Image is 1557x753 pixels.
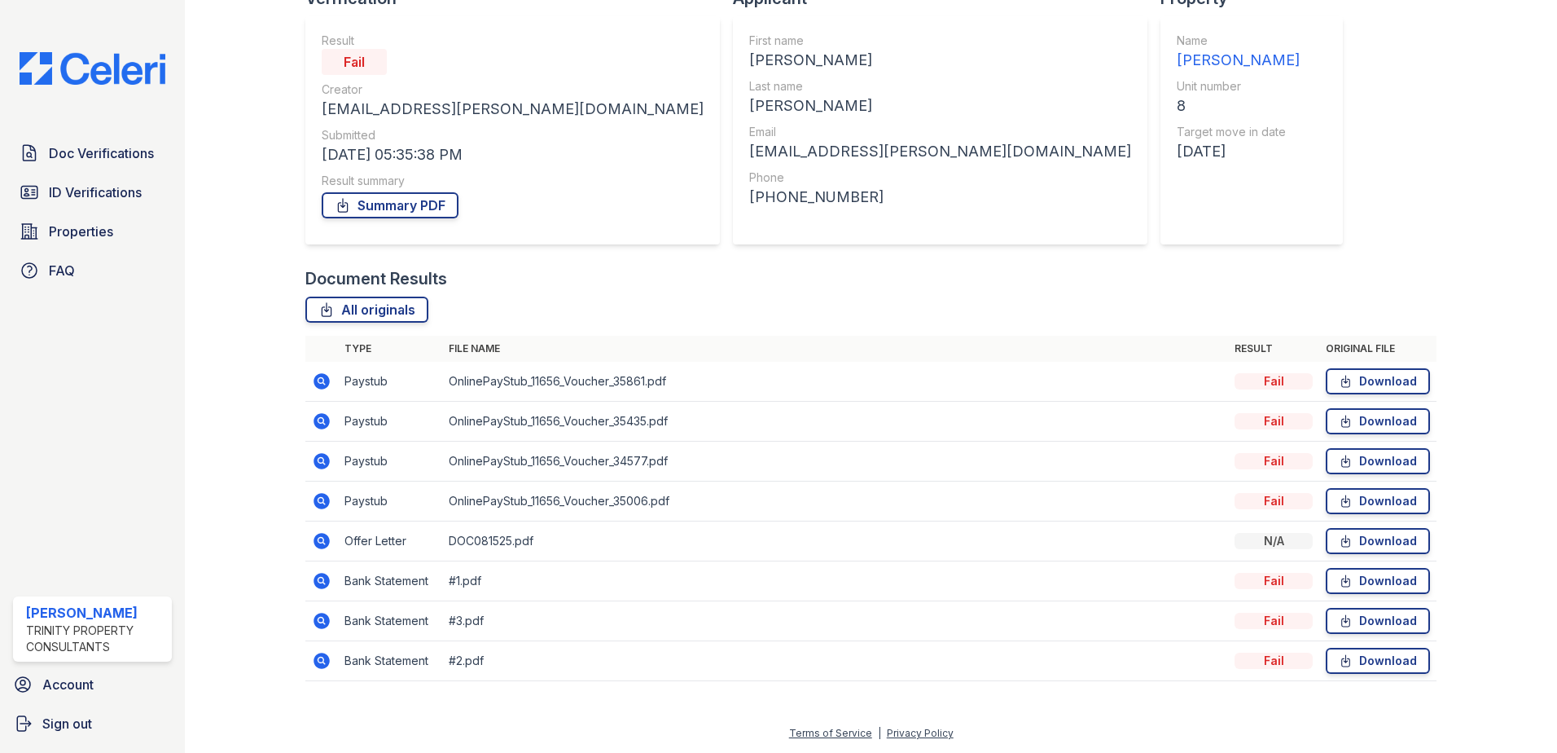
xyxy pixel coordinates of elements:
a: Download [1326,608,1430,634]
td: Paystub [338,362,442,402]
div: Fail [1235,373,1313,390]
div: | [878,727,881,739]
span: Sign out [42,714,92,733]
div: Submitted [322,127,704,143]
a: Download [1326,448,1430,474]
div: Name [1177,33,1300,49]
div: Phone [749,170,1131,186]
div: Fail [1235,493,1313,509]
a: Privacy Policy [887,727,954,739]
div: [DATE] 05:35:38 PM [322,143,704,166]
a: Name [PERSON_NAME] [1177,33,1300,72]
span: Properties [49,222,113,241]
td: Paystub [338,402,442,442]
a: Sign out [7,707,178,740]
td: Bank Statement [338,561,442,601]
div: First name [749,33,1131,49]
a: ID Verifications [13,176,172,209]
td: OnlinePayStub_11656_Voucher_35861.pdf [442,362,1228,402]
div: N/A [1235,533,1313,549]
a: Terms of Service [789,727,872,739]
div: Fail [1235,573,1313,589]
th: Type [338,336,442,362]
div: Fail [1235,613,1313,629]
a: Download [1326,368,1430,394]
td: Paystub [338,482,442,522]
div: [DATE] [1177,140,1300,163]
td: OnlinePayStub_11656_Voucher_34577.pdf [442,442,1228,482]
td: OnlinePayStub_11656_Voucher_35435.pdf [442,402,1228,442]
a: Download [1326,488,1430,514]
span: Doc Verifications [49,143,154,163]
span: Account [42,675,94,694]
div: Result [322,33,704,49]
img: CE_Logo_Blue-a8612792a0a2168367f1c8372b55b34899dd931a85d93a1a3d3e32e68fde9ad4.png [7,52,178,85]
th: File name [442,336,1228,362]
td: Paystub [338,442,442,482]
div: [PERSON_NAME] [1177,49,1300,72]
div: Fail [1235,653,1313,669]
div: [PERSON_NAME] [749,95,1131,117]
td: Bank Statement [338,601,442,641]
a: Properties [13,215,172,248]
a: Download [1326,648,1430,674]
td: Bank Statement [338,641,442,681]
div: Unit number [1177,78,1300,95]
div: Result summary [322,173,704,189]
td: #1.pdf [442,561,1228,601]
a: Doc Verifications [13,137,172,170]
a: Download [1326,568,1430,594]
div: Fail [1235,453,1313,469]
td: #2.pdf [442,641,1228,681]
div: [PERSON_NAME] [26,603,165,623]
div: Creator [322,81,704,98]
td: DOC081525.pdf [442,522,1228,561]
td: Offer Letter [338,522,442,561]
div: Target move in date [1177,124,1300,140]
th: Result [1228,336,1319,362]
a: Summary PDF [322,192,458,218]
a: Download [1326,408,1430,434]
div: [EMAIL_ADDRESS][PERSON_NAME][DOMAIN_NAME] [322,98,704,121]
div: Email [749,124,1131,140]
a: All originals [305,297,428,323]
th: Original file [1319,336,1436,362]
span: ID Verifications [49,183,142,202]
div: Document Results [305,267,447,290]
div: Fail [1235,413,1313,429]
div: [PHONE_NUMBER] [749,186,1131,209]
span: FAQ [49,261,75,280]
div: Trinity Property Consultants [26,623,165,655]
div: 8 [1177,95,1300,117]
div: Fail [322,49,387,75]
div: [PERSON_NAME] [749,49,1131,72]
a: Account [7,668,178,701]
a: Download [1326,528,1430,554]
td: #3.pdf [442,601,1228,641]
td: OnlinePayStub_11656_Voucher_35006.pdf [442,482,1228,522]
div: [EMAIL_ADDRESS][PERSON_NAME][DOMAIN_NAME] [749,140,1131,163]
div: Last name [749,78,1131,95]
a: FAQ [13,254,172,287]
